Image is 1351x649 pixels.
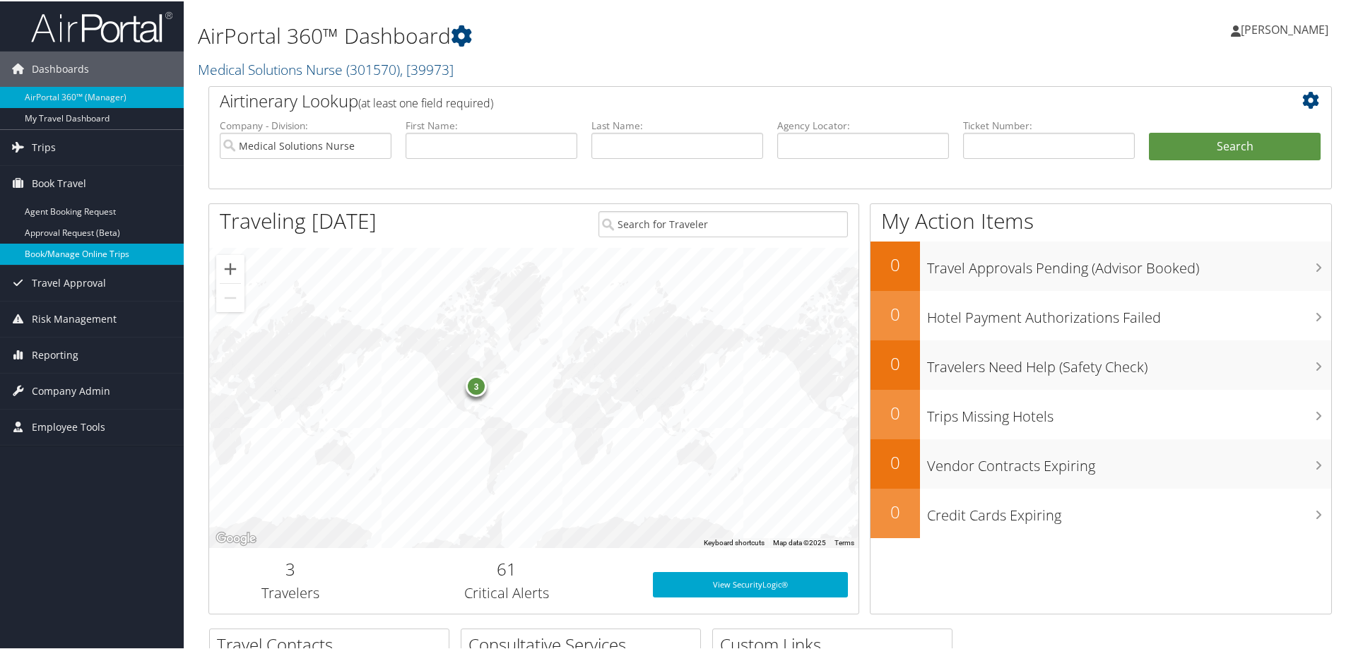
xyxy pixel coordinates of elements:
[220,205,377,234] h1: Traveling [DATE]
[704,537,765,547] button: Keyboard shortcuts
[927,398,1331,425] h3: Trips Missing Hotels
[927,497,1331,524] h3: Credit Cards Expiring
[927,349,1331,376] h3: Travelers Need Help (Safety Check)
[198,20,961,49] h1: AirPortal 360™ Dashboard
[927,250,1331,277] h3: Travel Approvals Pending (Advisor Booked)
[346,59,400,78] span: ( 301570 )
[213,528,259,547] a: Open this area in Google Maps (opens a new window)
[871,388,1331,438] a: 0Trips Missing Hotels
[1241,20,1328,36] span: [PERSON_NAME]
[871,438,1331,487] a: 0Vendor Contracts Expiring
[871,251,920,275] h2: 0
[591,117,763,131] label: Last Name:
[963,117,1135,131] label: Ticket Number:
[198,59,454,78] a: Medical Solutions Nurse
[1149,131,1321,160] button: Search
[871,499,920,523] h2: 0
[1231,7,1343,49] a: [PERSON_NAME]
[466,374,487,395] div: 3
[32,408,105,443] span: Employee Tools
[32,165,86,200] span: Book Travel
[32,129,56,164] span: Trips
[927,299,1331,326] h3: Hotel Payment Authorizations Failed
[31,9,172,42] img: airportal-logo.png
[871,449,920,473] h2: 0
[32,264,106,299] span: Travel Approval
[777,117,949,131] label: Agency Locator:
[871,290,1331,339] a: 0Hotel Payment Authorizations Failed
[216,254,244,282] button: Zoom in
[220,88,1227,112] h2: Airtinerary Lookup
[400,59,454,78] span: , [ 39973 ]
[834,537,854,545] a: Terms (opens in new tab)
[382,556,632,580] h2: 61
[216,282,244,311] button: Zoom out
[871,350,920,374] h2: 0
[406,117,577,131] label: First Name:
[871,400,920,424] h2: 0
[220,117,391,131] label: Company - Division:
[871,487,1331,537] a: 0Credit Cards Expiring
[871,301,920,325] h2: 0
[32,336,78,371] span: Reporting
[382,582,632,602] h3: Critical Alerts
[358,94,493,109] span: (at least one field required)
[32,300,117,335] span: Risk Management
[871,240,1331,290] a: 0Travel Approvals Pending (Advisor Booked)
[32,50,89,85] span: Dashboards
[773,537,826,545] span: Map data ©2025
[653,571,848,596] a: View SecurityLogic®
[213,528,259,547] img: Google
[32,372,110,407] span: Company Admin
[220,582,361,602] h3: Travelers
[598,210,848,236] input: Search for Traveler
[871,339,1331,388] a: 0Travelers Need Help (Safety Check)
[220,556,361,580] h2: 3
[871,205,1331,234] h1: My Action Items
[927,448,1331,475] h3: Vendor Contracts Expiring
